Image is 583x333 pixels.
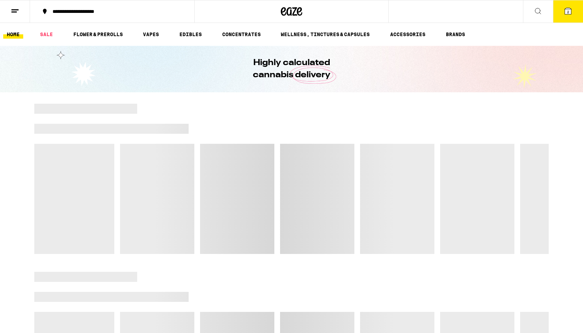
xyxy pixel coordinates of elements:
[442,30,469,39] a: BRANDS
[387,30,429,39] a: ACCESSORIES
[567,10,569,14] span: 2
[233,57,350,81] h1: Highly calculated cannabis delivery
[553,0,583,23] button: 2
[176,30,205,39] a: EDIBLES
[139,30,163,39] a: VAPES
[3,30,23,39] a: HOME
[219,30,264,39] a: CONCENTRATES
[277,30,373,39] a: WELLNESS, TINCTURES & CAPSULES
[70,30,126,39] a: FLOWER & PREROLLS
[36,30,56,39] a: SALE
